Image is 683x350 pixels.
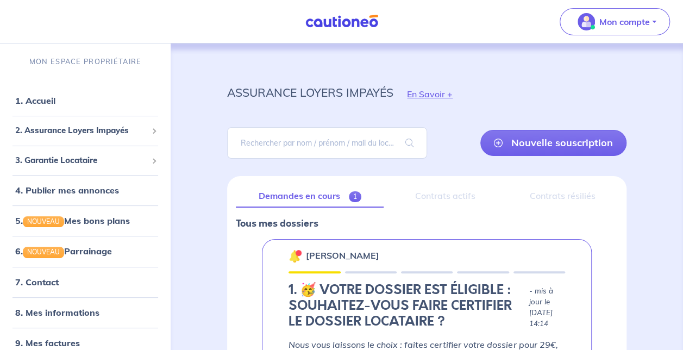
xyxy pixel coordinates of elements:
[29,57,141,67] p: MON ESPACE PROPRIÉTAIRE
[236,185,384,208] a: Demandes en cours1
[349,191,361,202] span: 1
[4,240,166,262] div: 6.NOUVEAUParrainage
[392,128,427,158] span: search
[15,185,119,196] a: 4. Publier mes annonces
[15,246,112,257] a: 6.NOUVEAUParrainage
[301,15,383,28] img: Cautioneo
[15,215,130,226] a: 5.NOUVEAUMes bons plans
[15,154,147,167] span: 3. Garantie Locataire
[4,120,166,141] div: 2. Assurance Loyers Impayés
[4,90,166,111] div: 1. Accueil
[227,83,393,102] p: assurance loyers impayés
[529,286,565,329] p: - mis à jour le [DATE] 14:14
[599,15,650,28] p: Mon compte
[15,277,59,287] a: 7. Contact
[306,249,379,262] p: [PERSON_NAME]
[578,13,595,30] img: illu_account_valid_menu.svg
[560,8,670,35] button: illu_account_valid_menu.svgMon compte
[15,307,99,318] a: 8. Mes informations
[15,337,80,348] a: 9. Mes factures
[4,150,166,171] div: 3. Garantie Locataire
[15,124,147,137] span: 2. Assurance Loyers Impayés
[15,95,55,106] a: 1. Accueil
[4,302,166,323] div: 8. Mes informations
[4,210,166,232] div: 5.NOUVEAUMes bons plans
[236,216,618,230] p: Tous mes dossiers
[289,249,302,262] img: 🔔
[289,282,565,333] div: state: CERTIFICATION-CHOICE, Context: NEW,MAYBE-CERTIFICATE,ALONE,LESSOR-DOCUMENTS
[4,271,166,293] div: 7. Contact
[227,127,427,159] input: Rechercher par nom / prénom / mail du locataire
[393,78,466,110] button: En Savoir +
[4,179,166,201] div: 4. Publier mes annonces
[289,282,524,329] h4: 1. 🥳 VOTRE DOSSIER EST ÉLIGIBLE : SOUHAITEZ-VOUS FAIRE CERTIFIER LE DOSSIER LOCATAIRE ?
[480,130,626,156] a: Nouvelle souscription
